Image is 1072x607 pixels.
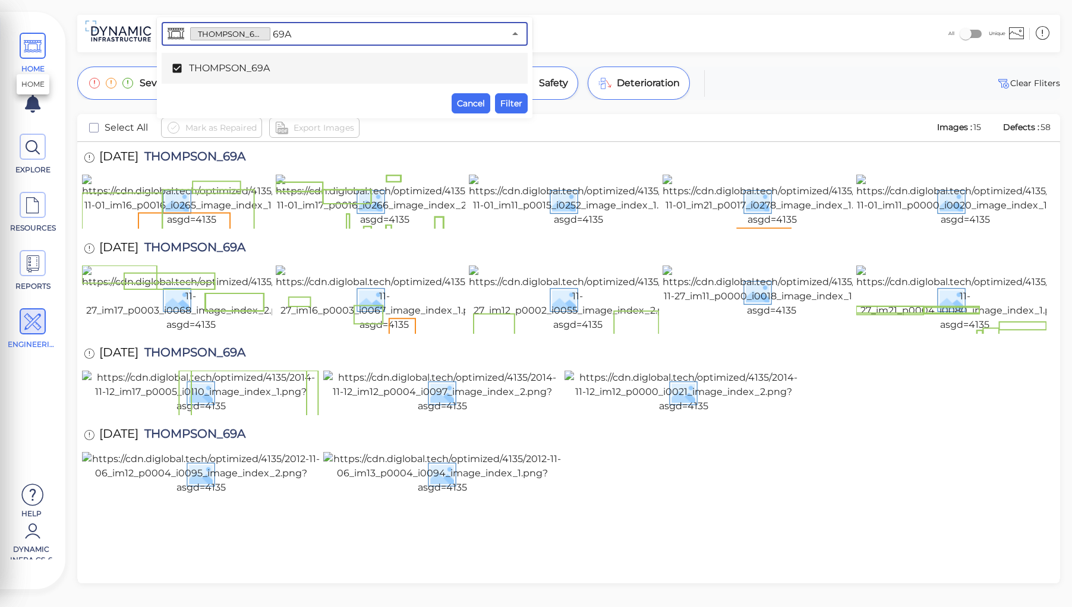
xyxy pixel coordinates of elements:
[99,241,138,257] span: [DATE]
[8,281,58,292] span: REPORTS
[469,175,688,227] img: https://cdn.diglobal.tech/optimized/4135/2022-11-01_im11_p0015_i0252_image_index_1.png?asgd=4135
[140,76,178,90] span: Severity
[99,150,138,166] span: [DATE]
[948,22,1005,45] div: All Unique
[189,61,500,75] span: THOMPSON_69A
[6,544,56,559] span: Dynamic Infra CS-6
[294,121,354,135] span: Export Images
[82,452,320,495] img: https://cdn.diglobal.tech/optimized/4135/2012-11-06_im12_p0004_i0095_image_index_2.png?asgd=4135
[973,122,981,132] span: 15
[138,241,245,257] span: THOMPSON_69A
[82,175,301,227] img: https://cdn.diglobal.tech/optimized/4135/2022-11-01_im16_p0016_i0265_image_index_1.png?asgd=4135
[936,122,973,132] span: Images :
[8,64,58,74] span: HOME
[276,265,493,332] img: https://cdn.diglobal.tech/optimized/4135/2018-11-27_im16_p0003_i0067_image_index_1.png?asgd=4135
[457,96,485,110] span: Cancel
[138,346,245,362] span: THOMPSON_69A
[82,371,320,413] img: https://cdn.diglobal.tech/optimized/4135/2014-11-12_im17_p0005_i0110_image_index_1.png?asgd=4135
[82,265,299,332] img: https://cdn.diglobal.tech/optimized/4135/2018-11-27_im17_p0003_i0068_image_index_2.png?asgd=4135
[323,371,561,413] img: https://cdn.diglobal.tech/optimized/4135/2014-11-12_im12_p0004_i0097_image_index_2.png?asgd=4135
[539,76,568,90] span: Safety
[996,76,1060,90] span: Clear Fliters
[1002,122,1041,132] span: Defects :
[663,175,881,227] img: https://cdn.diglobal.tech/optimized/4135/2022-11-01_im21_p0017_i0278_image_index_1.png?asgd=4135
[276,175,494,227] img: https://cdn.diglobal.tech/optimized/4135/2022-11-01_im17_p0016_i0266_image_index_2.png?asgd=4135
[6,508,56,518] span: Help
[138,428,245,444] span: THOMPSON_69A
[99,428,138,444] span: [DATE]
[565,371,802,413] img: https://cdn.diglobal.tech/optimized/4135/2014-11-12_im12_p0000_i0021_image_index_2.png?asgd=4135
[323,452,561,495] img: https://cdn.diglobal.tech/optimized/4135/2012-11-06_im13_p0004_i0094_image_index_1.png?asgd=4135
[617,76,680,90] span: Deterioration
[1041,122,1051,132] span: 58
[191,29,270,40] span: THOMPSON_69A
[507,26,524,42] button: Close
[8,223,58,233] span: RESOURCES
[8,165,58,175] span: EXPLORE
[500,96,522,110] span: Filter
[185,121,257,135] span: Mark as Repaired
[99,346,138,362] span: [DATE]
[1021,554,1063,598] iframe: Chat
[8,339,58,350] span: ENGINEERING
[138,150,245,166] span: THOMPSON_69A
[105,121,148,135] span: Select All
[469,265,686,332] img: https://cdn.diglobal.tech/optimized/4135/2018-11-27_im12_p0002_i0055_image_index_2.png?asgd=4135
[663,265,880,318] img: https://cdn.diglobal.tech/optimized/4135/2018-11-27_im11_p0000_i0018_image_index_1.png?asgd=4135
